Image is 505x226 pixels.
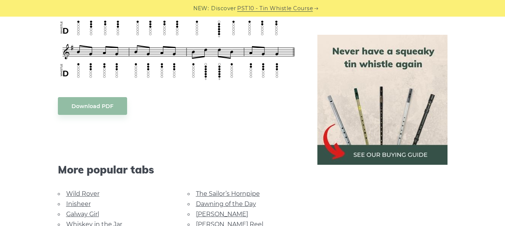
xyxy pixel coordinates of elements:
[66,190,99,197] a: Wild Rover
[237,4,313,13] a: PST10 - Tin Whistle Course
[58,163,299,176] span: More popular tabs
[193,4,209,13] span: NEW:
[196,200,256,207] a: Dawning of the Day
[58,97,127,115] a: Download PDF
[66,211,99,218] a: Galway Girl
[196,211,248,218] a: [PERSON_NAME]
[66,200,91,207] a: Inisheer
[317,35,448,165] img: tin whistle buying guide
[211,4,236,13] span: Discover
[196,190,260,197] a: The Sailor’s Hornpipe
